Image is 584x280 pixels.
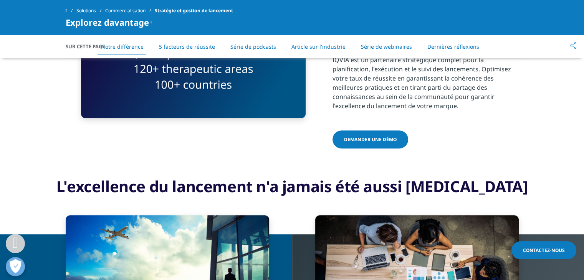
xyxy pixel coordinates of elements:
[155,7,233,14] font: Stratégie et gestion de lancement
[511,241,576,259] a: Contactez-nous
[76,7,96,14] font: Solutions
[56,176,528,197] font: L'excellence du lancement n'a jamais été aussi [MEDICAL_DATA]
[230,43,276,50] a: Série de podcasts
[361,43,412,50] a: Série de webinaires
[105,4,155,18] a: Commercialisation
[333,130,408,148] a: DEMANDER UNE DÉMO
[427,43,479,50] a: Dernières réflexions
[344,136,397,143] font: DEMANDER UNE DÉMO
[105,7,146,14] font: Commercialisation
[76,4,105,18] a: Solutions
[523,247,565,254] font: Contactez-nous
[159,43,215,50] a: 5 facteurs de réussite
[6,257,25,276] button: Ouvrir le centre de préférences
[101,43,144,50] a: Notre différence
[66,16,149,28] font: Explorez davantage
[66,43,105,50] font: Sur cette page
[291,43,346,50] a: Article sur l'industrie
